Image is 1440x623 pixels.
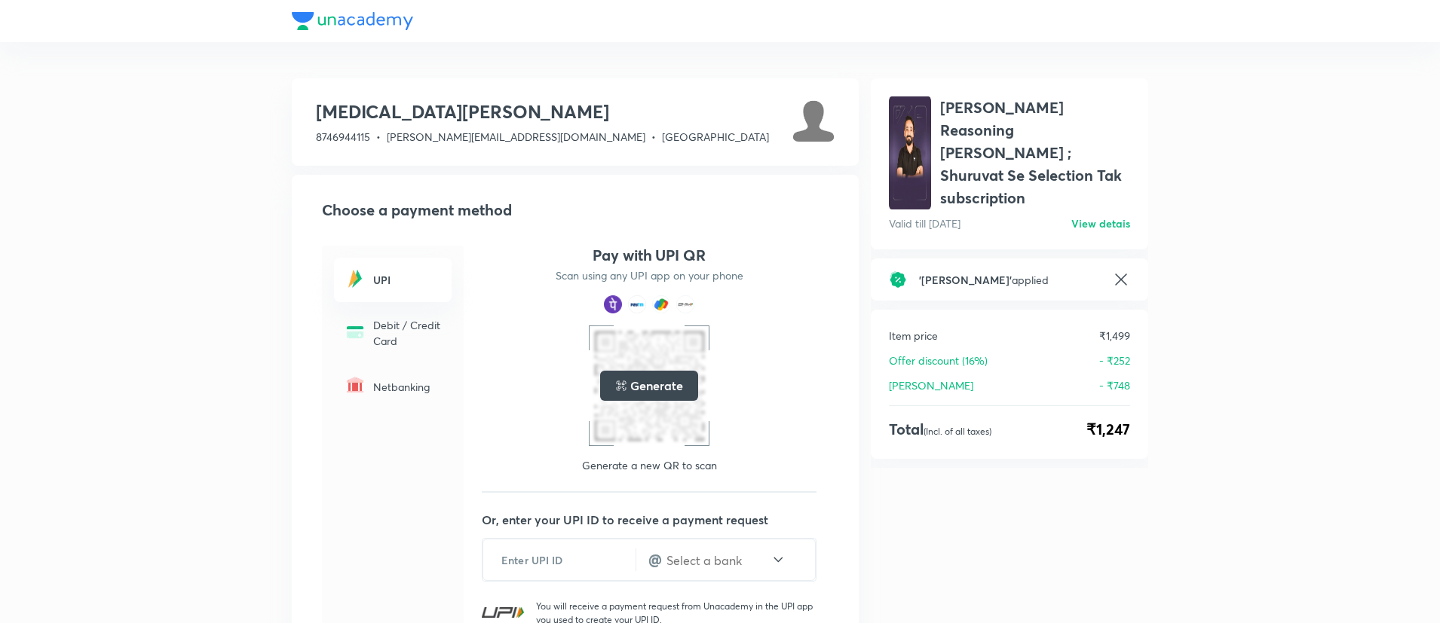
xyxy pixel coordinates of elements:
[556,268,743,283] p: Scan using any UPI app on your phone
[343,320,367,344] img: -
[940,96,1130,209] h1: [PERSON_NAME] Reasoning [PERSON_NAME] ; Shuruvat Se Selection Tak subscription
[652,295,670,313] img: payment method
[889,96,931,209] img: avatar
[924,426,991,437] p: (Incl. of all taxes)
[387,130,645,144] span: [PERSON_NAME][EMAIL_ADDRESS][DOMAIN_NAME]
[376,130,381,144] span: •
[593,246,706,265] h4: Pay with UPI QR
[662,130,769,144] span: [GEOGRAPHIC_DATA]
[1099,328,1130,344] p: ₹1,499
[676,295,694,313] img: payment method
[889,353,988,368] p: Offer discount (16%)
[889,418,991,441] h4: Total
[792,99,835,142] img: Avatar
[648,548,662,571] h4: @
[889,377,973,393] p: [PERSON_NAME]
[1099,353,1130,368] p: - ₹252
[373,317,443,349] p: Debit / Credit Card
[373,272,443,288] h6: UPI
[482,607,524,618] img: UPI
[889,328,938,344] p: Item price
[1071,215,1130,231] h6: View detais
[582,458,717,473] p: Generate a new QR to scan
[919,272,1100,288] h6: applied
[651,130,656,144] span: •
[482,511,835,529] p: Or, enter your UPI ID to receive a payment request
[343,373,367,397] img: -
[1086,418,1130,441] span: ₹1,247
[630,377,682,395] h5: Generate
[373,379,443,395] p: Netbanking
[343,267,367,291] img: -
[483,542,636,579] input: Enter UPI ID
[628,295,646,313] img: payment method
[889,215,961,231] p: Valid till [DATE]
[322,199,835,221] h2: Choose a payment method
[615,380,627,392] img: loading..
[316,130,370,144] span: 8746944115
[316,99,769,124] h3: [MEDICAL_DATA][PERSON_NAME]
[604,295,622,313] img: payment method
[1099,377,1130,393] p: - ₹748
[665,551,771,569] input: Select a bank
[919,273,1012,287] span: ' [PERSON_NAME] '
